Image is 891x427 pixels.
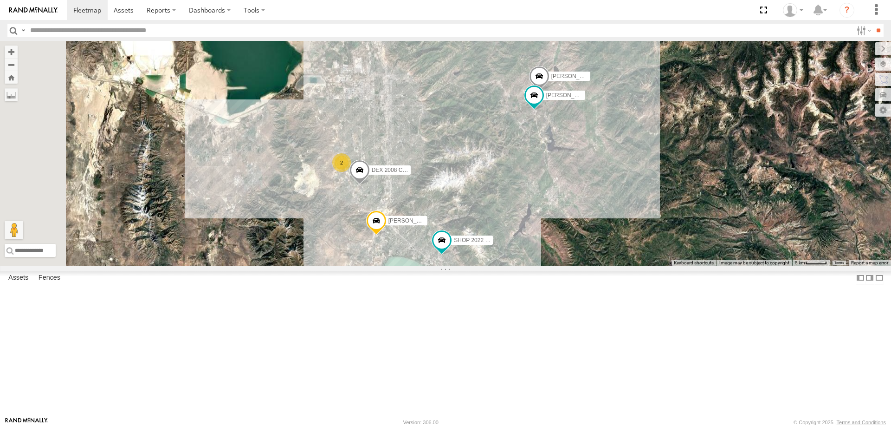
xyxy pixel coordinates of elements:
[5,71,18,84] button: Zoom Home
[839,3,854,18] i: ?
[794,420,886,425] div: © Copyright 2025 -
[454,237,498,243] span: SHOP 2022 F150
[5,58,18,71] button: Zoom out
[546,92,622,99] span: [PERSON_NAME] -2017 F150
[5,46,18,58] button: Zoom in
[5,221,23,239] button: Drag Pegman onto the map to open Street View
[551,73,638,79] span: [PERSON_NAME] 2017 E350 GT1
[780,3,807,17] div: Allen Bauer
[4,271,33,284] label: Assets
[403,420,439,425] div: Version: 306.00
[332,153,351,172] div: 2
[851,260,888,265] a: Report a map error
[9,7,58,13] img: rand-logo.svg
[34,271,65,284] label: Fences
[795,260,805,265] span: 5 km
[865,271,874,285] label: Dock Summary Table to the Right
[372,166,414,173] span: DEX 2008 Chevy
[19,24,27,37] label: Search Query
[853,24,873,37] label: Search Filter Options
[792,260,830,266] button: Map Scale: 5 km per 43 pixels
[674,260,714,266] button: Keyboard shortcuts
[837,420,886,425] a: Terms and Conditions
[875,271,884,285] label: Hide Summary Table
[5,418,48,427] a: Visit our Website
[388,217,464,224] span: [PERSON_NAME] -2023 F150
[834,261,844,265] a: Terms (opens in new tab)
[5,88,18,101] label: Measure
[875,104,891,117] label: Map Settings
[719,260,789,265] span: Image may be subject to copyright
[856,271,865,285] label: Dock Summary Table to the Left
